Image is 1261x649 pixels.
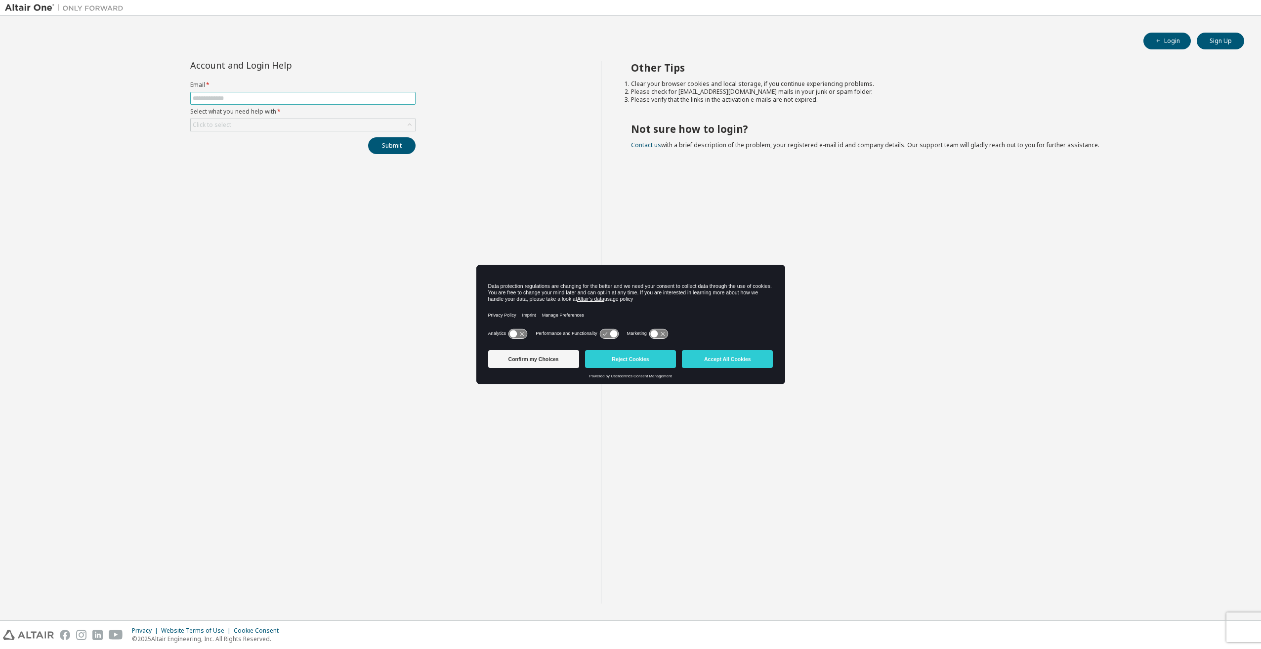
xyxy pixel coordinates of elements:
[109,630,123,640] img: youtube.svg
[234,627,285,635] div: Cookie Consent
[191,119,415,131] div: Click to select
[631,88,1227,96] li: Please check for [EMAIL_ADDRESS][DOMAIN_NAME] mails in your junk or spam folder.
[631,141,1099,149] span: with a brief description of the problem, your registered e-mail id and company details. Our suppo...
[631,61,1227,74] h2: Other Tips
[190,81,416,89] label: Email
[92,630,103,640] img: linkedin.svg
[631,80,1227,88] li: Clear your browser cookies and local storage, if you continue experiencing problems.
[5,3,128,13] img: Altair One
[368,137,416,154] button: Submit
[193,121,231,129] div: Click to select
[631,96,1227,104] li: Please verify that the links in the activation e-mails are not expired.
[132,635,285,643] p: © 2025 Altair Engineering, Inc. All Rights Reserved.
[190,61,371,69] div: Account and Login Help
[631,141,661,149] a: Contact us
[161,627,234,635] div: Website Terms of Use
[1143,33,1191,49] button: Login
[3,630,54,640] img: altair_logo.svg
[60,630,70,640] img: facebook.svg
[631,122,1227,135] h2: Not sure how to login?
[132,627,161,635] div: Privacy
[76,630,86,640] img: instagram.svg
[1197,33,1244,49] button: Sign Up
[190,108,416,116] label: Select what you need help with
